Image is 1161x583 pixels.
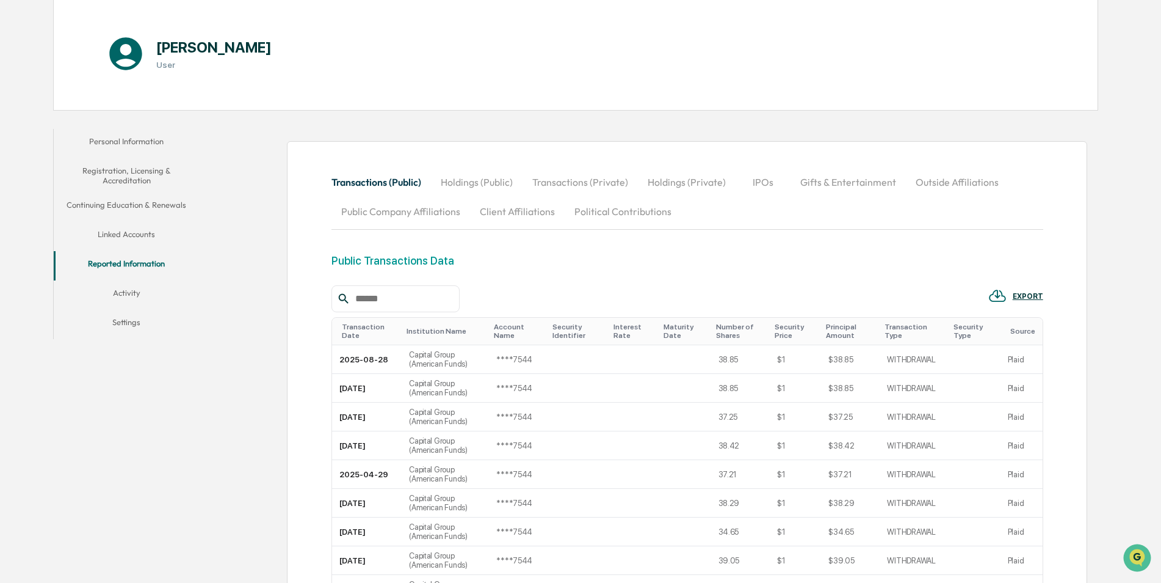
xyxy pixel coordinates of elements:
td: $38.85 [821,374,880,403]
td: 37.21 [711,460,770,489]
div: secondary tabs example [54,129,200,340]
td: Plaid [1000,489,1043,518]
td: $38.42 [821,431,880,460]
button: Activity [54,280,200,310]
td: 2025-08-28 [332,345,402,374]
td: 38.85 [711,345,770,374]
td: Capital Group (American Funds) [402,374,489,403]
td: Capital Group (American Funds) [402,546,489,575]
td: [DATE] [332,489,402,518]
div: 🔎 [12,178,22,188]
td: Plaid [1000,345,1043,374]
td: $39.05 [821,546,880,575]
a: 🖐️Preclearance [7,149,84,171]
td: Plaid [1000,546,1043,575]
td: $37.21 [821,460,880,489]
div: Toggle SortBy [716,323,765,340]
td: WITHDRAWAL [880,489,949,518]
div: 🖐️ [12,155,22,165]
div: Toggle SortBy [494,323,542,340]
td: WITHDRAWAL [880,431,949,460]
button: Holdings (Public) [431,167,523,197]
td: [DATE] [332,431,402,460]
td: $38.29 [821,489,880,518]
td: WITHDRAWAL [880,345,949,374]
td: $1 [770,518,821,546]
img: 1746055101610-c473b297-6a78-478c-a979-82029cc54cd1 [12,94,34,116]
div: Toggle SortBy [613,323,654,340]
td: $34.65 [821,518,880,546]
p: How can we help? [12,26,222,45]
td: Capital Group (American Funds) [402,518,489,546]
h3: User [156,60,272,70]
td: $1 [770,374,821,403]
td: WITHDRAWAL [880,546,949,575]
a: Powered byPylon [86,207,148,216]
td: $1 [770,431,821,460]
td: [DATE] [332,546,402,575]
td: [DATE] [332,403,402,431]
td: Capital Group (American Funds) [402,431,489,460]
td: 2025-04-29 [332,460,402,489]
td: WITHDRAWAL [880,403,949,431]
td: Plaid [1000,460,1043,489]
button: Settings [54,310,200,339]
td: [DATE] [332,518,402,546]
td: [DATE] [332,374,402,403]
td: $38.85 [821,345,880,374]
div: Toggle SortBy [552,323,604,340]
button: Reported Information [54,251,200,280]
td: Plaid [1000,431,1043,460]
td: 38.29 [711,489,770,518]
button: Holdings (Private) [638,167,736,197]
button: IPOs [736,167,790,197]
button: Gifts & Entertainment [790,167,906,197]
td: WITHDRAWAL [880,460,949,489]
td: $1 [770,546,821,575]
button: Start new chat [208,97,222,112]
td: 38.85 [711,374,770,403]
div: Start new chat [42,94,200,106]
td: Capital Group (American Funds) [402,460,489,489]
button: Personal Information [54,129,200,158]
a: 🗄️Attestations [84,149,156,171]
td: Plaid [1000,374,1043,403]
td: Capital Group (American Funds) [402,489,489,518]
div: Toggle SortBy [775,323,816,340]
div: Toggle SortBy [342,323,397,340]
td: 37.25 [711,403,770,431]
div: Toggle SortBy [407,327,484,335]
td: 39.05 [711,546,770,575]
div: Toggle SortBy [953,323,995,340]
img: EXPORT [988,287,1007,305]
td: Plaid [1000,518,1043,546]
div: Toggle SortBy [664,323,706,340]
button: Transactions (Private) [523,167,638,197]
div: We're available if you need us! [42,106,154,116]
div: Toggle SortBy [884,323,944,340]
td: 34.65 [711,518,770,546]
td: Plaid [1000,403,1043,431]
span: Pylon [121,207,148,216]
iframe: Open customer support [1122,543,1155,576]
button: Political Contributions [565,197,681,226]
td: $1 [770,403,821,431]
td: WITHDRAWAL [880,518,949,546]
h1: [PERSON_NAME] [156,38,272,56]
a: 🔎Data Lookup [7,172,82,194]
div: 🗄️ [89,155,98,165]
button: Registration, Licensing & Accreditation [54,158,200,193]
td: $1 [770,460,821,489]
td: $37.25 [821,403,880,431]
td: WITHDRAWAL [880,374,949,403]
button: Transactions (Public) [331,167,431,197]
span: Data Lookup [24,177,77,189]
button: Linked Accounts [54,222,200,251]
div: EXPORT [1013,292,1043,301]
td: $1 [770,345,821,374]
span: Preclearance [24,154,79,166]
button: Continuing Education & Renewals [54,193,200,222]
td: Capital Group (American Funds) [402,345,489,374]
